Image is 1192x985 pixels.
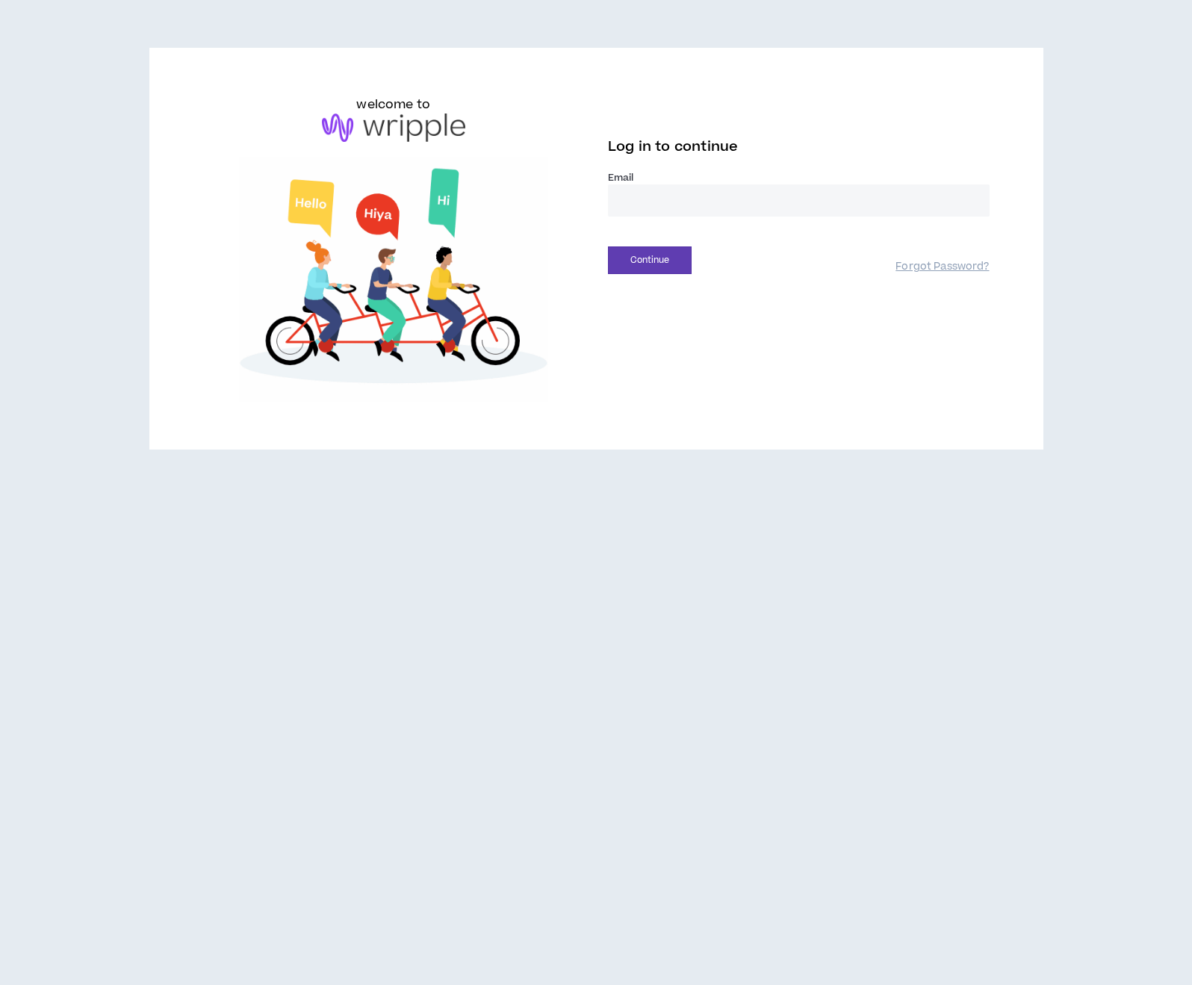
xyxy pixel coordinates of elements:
label: Email [608,171,990,184]
img: Welcome to Wripple [203,157,585,402]
a: Forgot Password? [895,260,989,274]
img: logo-brand.png [322,114,465,142]
span: Log in to continue [608,137,738,156]
h6: welcome to [356,96,430,114]
button: Continue [608,246,692,274]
